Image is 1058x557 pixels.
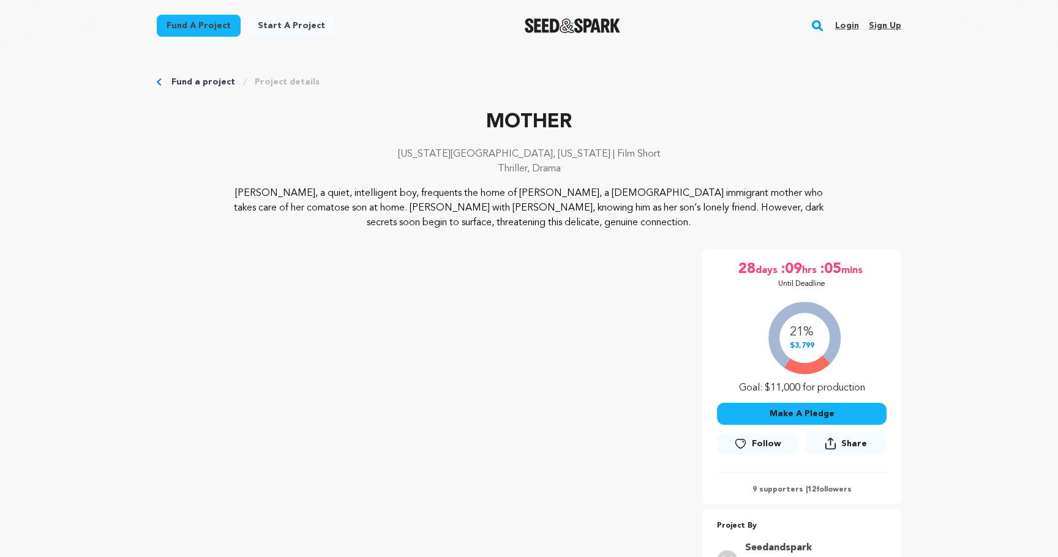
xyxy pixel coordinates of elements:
[525,18,621,33] img: Seed&Spark Logo Dark Mode
[255,76,320,88] a: Project details
[738,260,756,279] span: 28
[248,15,335,37] a: Start a project
[780,260,802,279] span: :09
[756,260,780,279] span: days
[157,147,901,162] p: [US_STATE][GEOGRAPHIC_DATA], [US_STATE] | Film Short
[869,16,901,36] a: Sign up
[717,403,887,425] button: Make A Pledge
[171,76,235,88] a: Fund a project
[808,486,816,493] span: 12
[841,438,867,450] span: Share
[806,432,887,460] span: Share
[717,519,887,533] p: Project By
[806,432,887,455] button: Share
[525,18,621,33] a: Seed&Spark Homepage
[752,438,781,450] span: Follow
[157,162,901,176] p: Thriller, Drama
[717,485,887,495] p: 9 supporters | followers
[157,76,901,88] div: Breadcrumb
[157,15,241,37] a: Fund a project
[802,260,819,279] span: hrs
[717,433,798,455] a: Follow
[841,260,865,279] span: mins
[231,186,827,230] p: [PERSON_NAME], a quiet, intelligent boy, frequents the home of [PERSON_NAME], a [DEMOGRAPHIC_DATA...
[835,16,859,36] a: Login
[157,108,901,137] p: MOTHER
[819,260,841,279] span: :05
[778,279,825,289] p: Until Deadline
